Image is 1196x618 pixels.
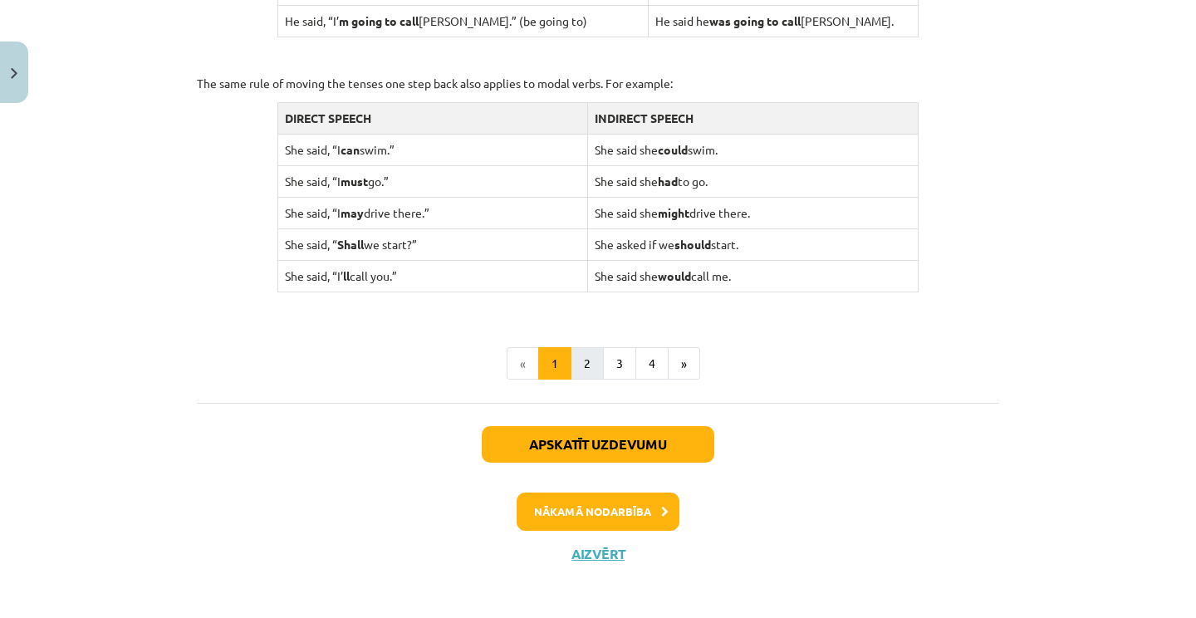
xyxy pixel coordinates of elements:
strong: Shall [337,237,364,252]
nav: Page navigation example [197,347,999,380]
strong: should [674,237,711,252]
button: 3 [603,347,636,380]
button: Aizvērt [566,546,630,562]
button: 2 [571,347,604,380]
strong: had [658,174,678,189]
td: DIRECT SPEECH [277,102,587,134]
td: She said, “I swim.” [277,134,587,165]
button: Nākamā nodarbība [517,493,679,531]
strong: ll [343,268,350,283]
td: He said, “I’ [PERSON_NAME].” (be going to) [277,5,648,37]
button: 4 [635,347,669,380]
td: She said, “I’ call you.” [277,260,587,292]
td: She said, “ we start?” [277,228,587,260]
td: She said, “I drive there.” [277,197,587,228]
img: icon-close-lesson-0947bae3869378f0d4975bcd49f059093ad1ed9edebbc8119c70593378902aed.svg [11,68,17,79]
td: She said she drive there. [587,197,919,228]
strong: may [341,205,364,220]
strong: would [658,268,691,283]
strong: can [341,142,360,157]
strong: m going to call [339,13,419,28]
td: She said, “I go.” [277,165,587,197]
button: 1 [538,347,571,380]
td: She said she swim. [587,134,919,165]
td: She said she to go. [587,165,919,197]
strong: must [341,174,368,189]
td: She said she call me. [587,260,919,292]
strong: might [658,205,689,220]
strong: was going to call [709,13,801,28]
strong: could [658,142,688,157]
td: INDIRECT SPEECH [587,102,919,134]
td: He said he [PERSON_NAME]. [648,5,919,37]
p: The same rule of moving the tenses one step back also applies to modal verbs. For example: [197,75,999,92]
td: She asked if we start. [587,228,919,260]
button: Apskatīt uzdevumu [482,426,714,463]
button: » [668,347,700,380]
